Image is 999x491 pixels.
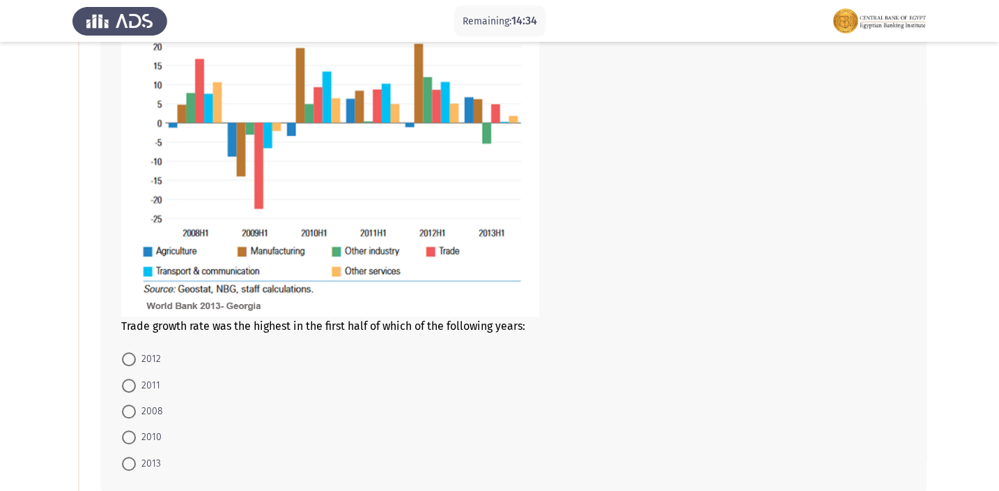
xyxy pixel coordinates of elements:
span: 2013 [136,455,161,472]
p: Remaining: [463,13,537,30]
span: 2012 [136,351,161,368]
span: 2010 [136,429,162,446]
span: 2008 [136,403,163,420]
img: Assessment logo of EBI Analytical Thinking FOCUS Assessment EN [832,1,927,40]
img: Assess Talent Management logo [72,1,167,40]
span: Trade growth rate was the highest in the first half of which of the following years: [121,319,525,333]
span: 14:34 [511,14,537,27]
span: 2011 [136,377,160,394]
